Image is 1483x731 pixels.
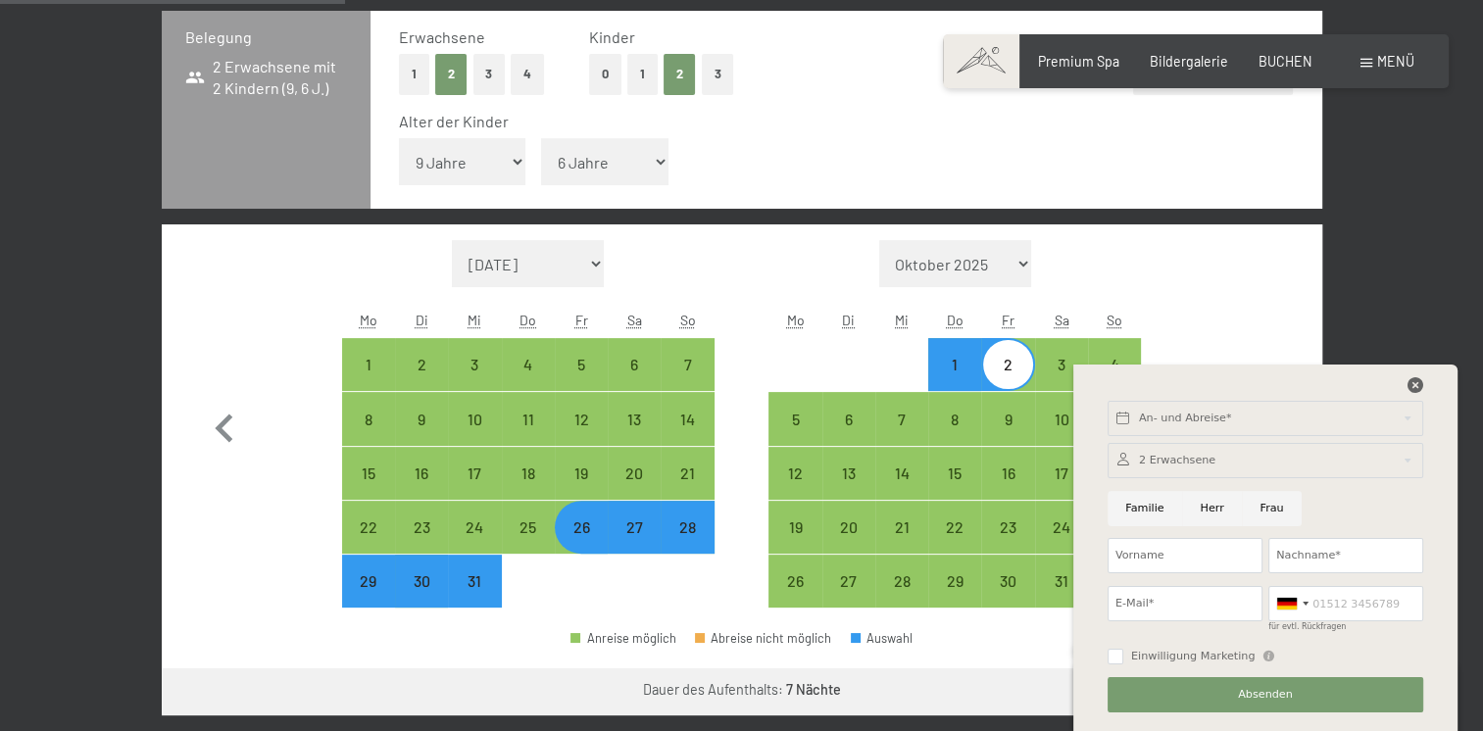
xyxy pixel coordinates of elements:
div: Wed Jan 07 2026 [875,392,928,445]
div: 4 [1090,357,1139,406]
div: 22 [930,519,979,568]
div: 26 [557,519,606,568]
div: 21 [877,519,926,568]
div: Wed Jan 28 2026 [875,555,928,608]
div: Anreise nicht möglich [448,555,501,608]
div: Anreise möglich [875,501,928,554]
div: Anreise möglich [981,555,1034,608]
abbr: Mittwoch [895,312,909,328]
span: Kinder [589,27,635,46]
div: 29 [344,573,393,622]
div: Thu Dec 04 2025 [502,338,555,391]
div: Anreise möglich [928,338,981,391]
div: Fri Jan 16 2026 [981,447,1034,500]
div: Anreise möglich [928,555,981,608]
input: 01512 3456789 [1268,586,1423,621]
abbr: Freitag [574,312,587,328]
div: Sat Dec 20 2025 [608,447,661,500]
div: Abreise nicht möglich [695,632,832,645]
div: 15 [930,465,979,514]
div: Anreise möglich [570,632,676,645]
button: Absenden [1108,677,1423,712]
div: Anreise möglich [768,392,821,445]
div: Anreise möglich [1035,501,1088,554]
div: 2 [983,357,1032,406]
div: 30 [983,573,1032,622]
abbr: Montag [786,312,804,328]
div: Sun Dec 21 2025 [661,447,714,500]
abbr: Dienstag [842,312,855,328]
div: Anreise möglich [928,501,981,554]
div: Anreise möglich [395,555,448,608]
div: 19 [557,465,606,514]
div: 3 [450,357,499,406]
div: Tue Jan 20 2026 [822,501,875,554]
div: Mon Jan 05 2026 [768,392,821,445]
div: Anreise möglich [768,447,821,500]
div: Anreise möglich [342,392,395,445]
abbr: Donnerstag [519,312,536,328]
div: Anreise möglich [608,501,661,554]
div: Tue Jan 06 2026 [822,392,875,445]
div: Fri Dec 19 2025 [555,447,608,500]
div: Anreise möglich [822,501,875,554]
div: Anreise möglich [661,501,714,554]
div: 5 [770,412,819,461]
abbr: Donnerstag [947,312,964,328]
div: 28 [877,573,926,622]
div: Anreise möglich [448,501,501,554]
div: 1 [930,357,979,406]
span: Erwachsene [399,27,485,46]
div: 3 [1037,357,1086,406]
div: Anreise möglich [555,338,608,391]
div: 15 [344,465,393,514]
button: 2 [664,54,696,94]
div: 20 [610,465,659,514]
div: 9 [397,412,446,461]
div: 26 [770,573,819,622]
span: Premium Spa [1038,53,1119,70]
div: Sat Jan 31 2026 [1035,555,1088,608]
div: Anreise möglich [822,555,875,608]
b: 7 Nächte [786,681,841,698]
div: 31 [450,573,499,622]
div: 6 [824,412,873,461]
div: 2 [397,357,446,406]
div: Sat Dec 06 2025 [608,338,661,391]
div: 13 [610,412,659,461]
div: Anreise möglich [875,555,928,608]
div: Anreise möglich [395,338,448,391]
span: BUCHEN [1259,53,1312,70]
div: Mon Dec 15 2025 [342,447,395,500]
div: Wed Dec 03 2025 [448,338,501,391]
span: Bildergalerie [1150,53,1228,70]
div: 7 [877,412,926,461]
div: Fri Jan 09 2026 [981,392,1034,445]
div: Fri Dec 26 2025 [555,501,608,554]
div: 22 [344,519,393,568]
div: Wed Dec 17 2025 [448,447,501,500]
span: 2 Erwachsene mit 2 Kindern (9, 6 J.) [185,56,347,100]
div: 17 [450,465,499,514]
div: Anreise möglich [395,501,448,554]
div: 27 [824,573,873,622]
div: Mon Dec 01 2025 [342,338,395,391]
div: Anreise möglich [981,501,1034,554]
div: Anreise möglich [1035,447,1088,500]
div: Anreise möglich [981,338,1034,391]
div: Anreise möglich [448,392,501,445]
div: Sun Dec 07 2025 [661,338,714,391]
div: Thu Dec 18 2025 [502,447,555,500]
div: 23 [397,519,446,568]
div: 9 [983,412,1032,461]
div: Mon Jan 26 2026 [768,555,821,608]
div: 10 [450,412,499,461]
div: Sat Dec 13 2025 [608,392,661,445]
div: Anreise möglich [608,338,661,391]
div: Anreise möglich [502,338,555,391]
abbr: Sonntag [1107,312,1122,328]
div: 13 [824,465,873,514]
div: Anreise möglich [1035,555,1088,608]
div: Alter der Kinder [399,111,1278,132]
div: Anreise möglich [768,501,821,554]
